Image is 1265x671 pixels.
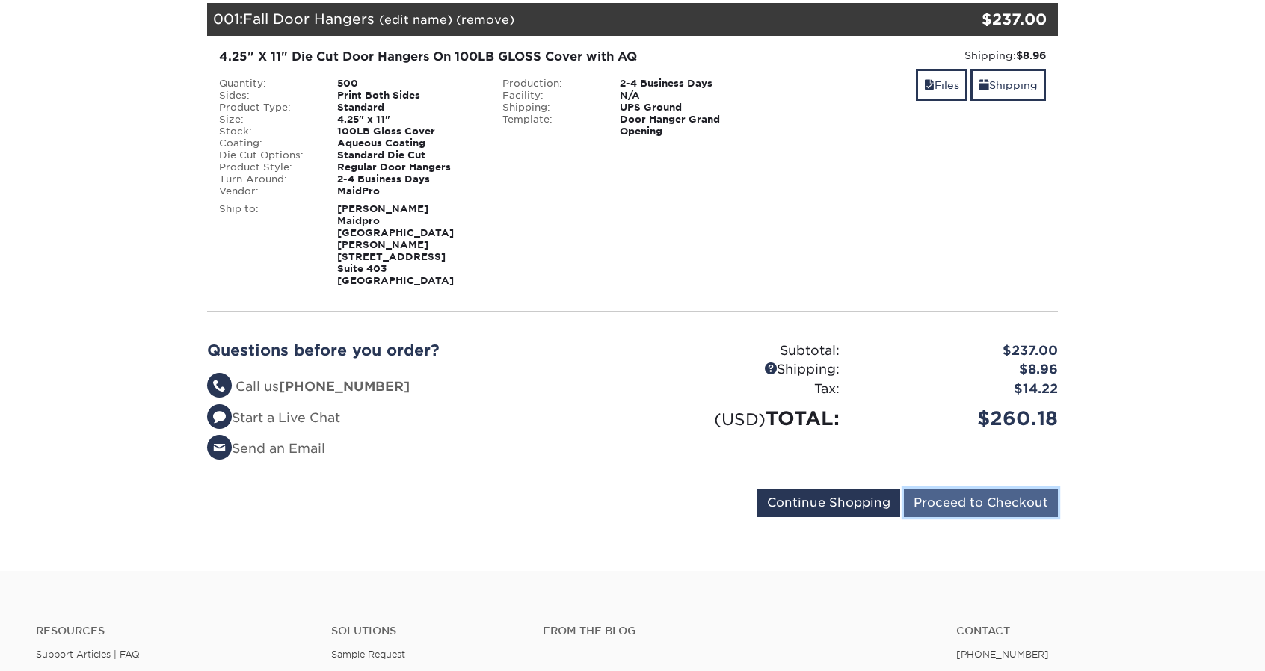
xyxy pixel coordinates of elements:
[609,102,774,114] div: UPS Ground
[491,114,609,137] div: Template:
[208,78,326,90] div: Quantity:
[851,404,1069,433] div: $260.18
[904,489,1058,517] input: Proceed to Checkout
[632,341,851,361] div: Subtotal:
[208,185,326,197] div: Vendor:
[979,79,989,91] span: shipping
[632,360,851,380] div: Shipping:
[207,410,340,425] a: Start a Live Chat
[851,380,1069,399] div: $14.22
[279,379,410,394] strong: [PHONE_NUMBER]
[924,79,935,91] span: files
[208,102,326,114] div: Product Type:
[757,489,900,517] input: Continue Shopping
[326,185,491,197] div: MaidPro
[326,137,491,149] div: Aqueous Coating
[326,102,491,114] div: Standard
[208,149,326,161] div: Die Cut Options:
[956,649,1049,660] a: [PHONE_NUMBER]
[219,48,763,66] div: 4.25" X 11" Die Cut Door Hangers On 100LB GLOSS Cover with AQ
[326,173,491,185] div: 2-4 Business Days
[208,173,326,185] div: Turn-Around:
[491,78,609,90] div: Production:
[491,102,609,114] div: Shipping:
[207,441,325,456] a: Send an Email
[207,377,621,397] li: Call us
[207,3,916,36] div: 001:
[714,409,766,429] small: (USD)
[609,114,774,137] div: Door Hanger Grand Opening
[207,341,621,359] h2: Questions before you order?
[456,13,514,27] a: (remove)
[970,69,1046,101] a: Shipping
[208,126,326,137] div: Stock:
[326,126,491,137] div: 100LB Gloss Cover
[543,625,916,637] h4: From the Blog
[785,48,1046,63] div: Shipping:
[632,404,851,433] div: TOTAL:
[208,90,326,102] div: Sides:
[243,10,375,27] span: Fall Door Hangers
[208,161,326,173] div: Product Style:
[337,203,454,286] strong: [PERSON_NAME] Maidpro [GEOGRAPHIC_DATA][PERSON_NAME] [STREET_ADDRESS] Suite 403 [GEOGRAPHIC_DATA]
[379,13,452,27] a: (edit name)
[916,69,967,101] a: Files
[326,90,491,102] div: Print Both Sides
[609,78,774,90] div: 2-4 Business Days
[326,78,491,90] div: 500
[331,649,405,660] a: Sample Request
[326,161,491,173] div: Regular Door Hangers
[609,90,774,102] div: N/A
[326,149,491,161] div: Standard Die Cut
[916,8,1047,31] div: $237.00
[36,625,309,637] h4: Resources
[331,625,520,637] h4: Solutions
[632,380,851,399] div: Tax:
[326,114,491,126] div: 4.25" x 11"
[36,649,140,660] a: Support Articles | FAQ
[208,137,326,149] div: Coating:
[208,114,326,126] div: Size:
[208,203,326,287] div: Ship to:
[1016,49,1046,61] strong: $8.96
[956,625,1229,637] a: Contact
[851,360,1069,380] div: $8.96
[491,90,609,102] div: Facility:
[851,341,1069,361] div: $237.00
